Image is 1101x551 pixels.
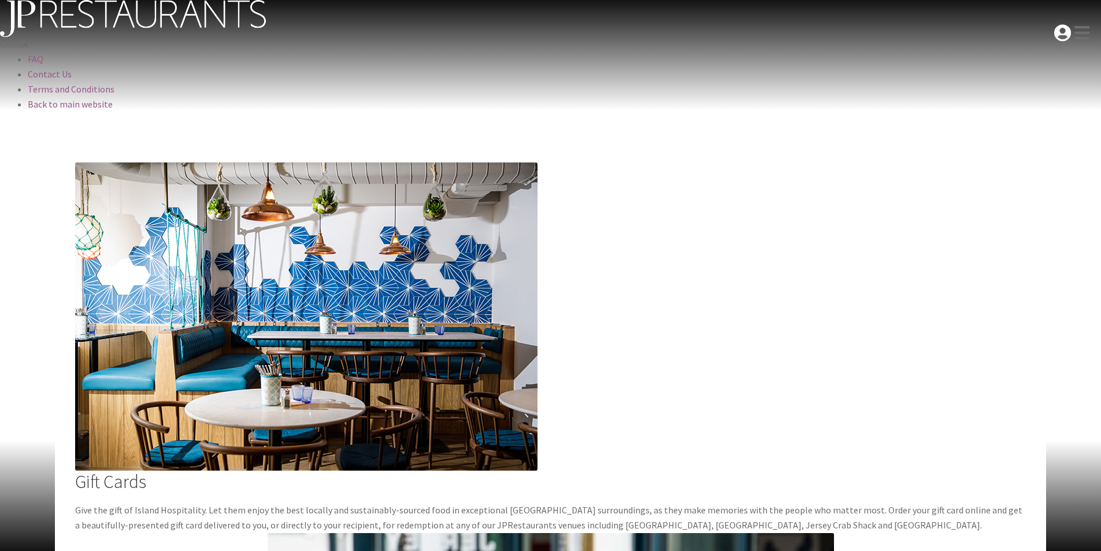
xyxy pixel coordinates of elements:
a: Contact Us [28,68,72,80]
a: FAQ [28,53,43,65]
a: Back to main website [28,98,113,110]
div: Give the gift of Island Hospitality. Let them enjoy the best locally and sustainably-sourced food... [75,503,1026,533]
a: Terms and Conditions [28,83,114,95]
img: JPR_aboutus_Pic4.jpg [75,162,537,471]
h2: Gift Cards [75,471,1026,493]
